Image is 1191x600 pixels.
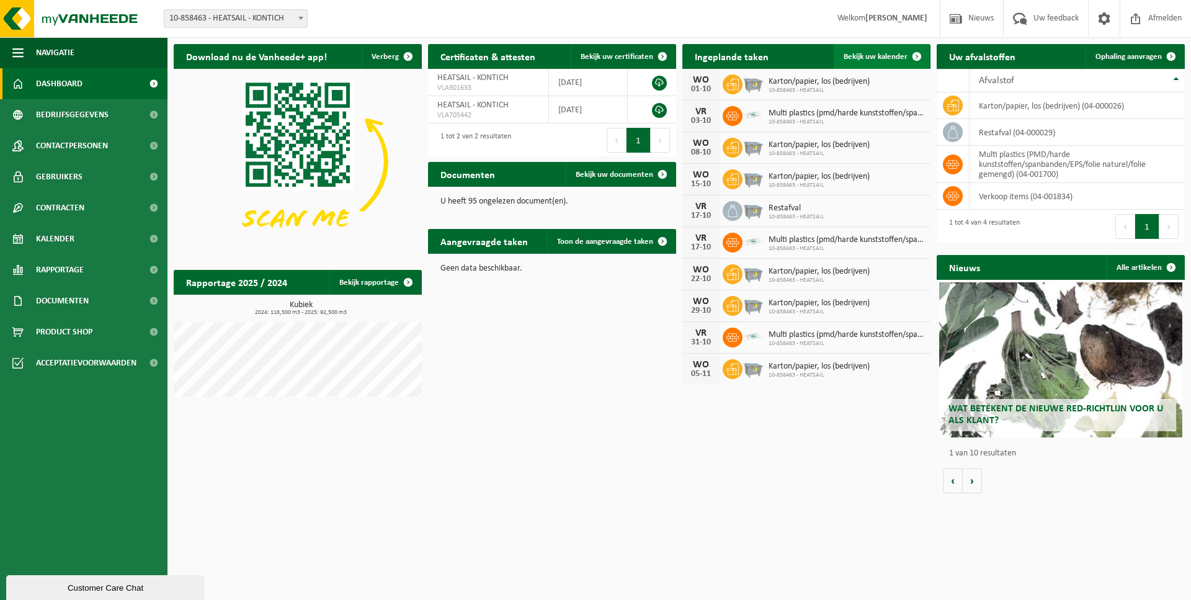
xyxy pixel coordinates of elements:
[689,233,713,243] div: VR
[1115,214,1135,239] button: Previous
[164,10,307,27] span: 10-858463 - HEATSAIL - KONTICH
[174,69,422,255] img: Download de VHEPlus App
[627,128,651,153] button: 1
[607,128,627,153] button: Previous
[937,44,1028,68] h2: Uw afvalstoffen
[581,53,653,61] span: Bekijk uw certificaten
[689,360,713,370] div: WO
[743,231,764,252] img: LP-SK-00500-LPE-16
[689,75,713,85] div: WO
[970,183,1185,210] td: verkoop items (04-001834)
[743,199,764,220] img: WB-2500-GAL-GY-01
[979,76,1014,86] span: Afvalstof
[362,44,421,69] button: Verberg
[689,148,713,157] div: 08-10
[36,161,83,192] span: Gebruikers
[36,316,92,347] span: Product Shop
[743,136,764,157] img: WB-2500-GAL-GY-01
[428,229,540,253] h2: Aangevraagde taken
[174,270,300,294] h2: Rapportage 2025 / 2024
[769,277,870,284] span: 10-858463 - HEATSAIL
[1135,214,1159,239] button: 1
[769,172,870,182] span: Karton/papier, los (bedrijven)
[970,119,1185,146] td: restafval (04-000029)
[651,128,670,153] button: Next
[769,298,870,308] span: Karton/papier, los (bedrijven)
[769,213,824,221] span: 10-858463 - HEATSAIL
[769,362,870,372] span: Karton/papier, los (bedrijven)
[682,44,781,68] h2: Ingeplande taken
[844,53,908,61] span: Bekijk uw kalender
[36,347,136,378] span: Acceptatievoorwaarden
[440,264,664,273] p: Geen data beschikbaar.
[437,101,509,110] span: HEATSAIL - KONTICH
[437,83,539,93] span: VLA901633
[689,338,713,347] div: 31-10
[769,267,870,277] span: Karton/papier, los (bedrijven)
[689,170,713,180] div: WO
[689,370,713,378] div: 05-11
[834,44,929,69] a: Bekijk uw kalender
[769,340,924,347] span: 10-858463 - HEATSAIL
[970,146,1185,183] td: multi plastics (PMD/harde kunststoffen/spanbanden/EPS/folie naturel/folie gemengd) (04-001700)
[689,202,713,212] div: VR
[769,182,870,189] span: 10-858463 - HEATSAIL
[689,297,713,307] div: WO
[566,162,675,187] a: Bekijk uw documenten
[440,197,664,206] p: U heeft 95 ongelezen document(en).
[939,282,1182,437] a: Wat betekent de nieuwe RED-richtlijn voor u als klant?
[36,223,74,254] span: Kalender
[769,330,924,340] span: Multi plastics (pmd/harde kunststoffen/spanbanden/eps/folie naturel/folie gemeng...
[769,77,870,87] span: Karton/papier, los (bedrijven)
[949,449,1179,458] p: 1 van 10 resultaten
[6,573,207,600] iframe: chat widget
[743,262,764,284] img: WB-2500-GAL-GY-01
[943,213,1020,240] div: 1 tot 4 van 4 resultaten
[689,243,713,252] div: 17-10
[769,372,870,379] span: 10-858463 - HEATSAIL
[549,69,628,96] td: [DATE]
[743,294,764,315] img: WB-2500-GAL-GY-01
[689,212,713,220] div: 17-10
[174,44,339,68] h2: Download nu de Vanheede+ app!
[36,130,108,161] span: Contactpersonen
[180,310,422,316] span: 2024: 116,500 m3 - 2025: 92,500 m3
[329,270,421,295] a: Bekijk rapportage
[557,238,653,246] span: Toon de aangevraagde taken
[1095,53,1162,61] span: Ophaling aanvragen
[769,235,924,245] span: Multi plastics (pmd/harde kunststoffen/spanbanden/eps/folie naturel/folie gemeng...
[1086,44,1184,69] a: Ophaling aanvragen
[36,99,109,130] span: Bedrijfsgegevens
[743,73,764,94] img: WB-2500-GAL-GY-01
[180,301,422,316] h3: Kubiek
[689,265,713,275] div: WO
[689,85,713,94] div: 01-10
[549,96,628,123] td: [DATE]
[769,308,870,316] span: 10-858463 - HEATSAIL
[689,275,713,284] div: 22-10
[743,326,764,347] img: LP-SK-00500-LPE-16
[689,328,713,338] div: VR
[576,171,653,179] span: Bekijk uw documenten
[547,229,675,254] a: Toon de aangevraagde taken
[769,119,924,126] span: 10-858463 - HEATSAIL
[743,357,764,378] img: WB-2500-GAL-GY-01
[943,468,963,493] button: Vorige
[164,9,308,28] span: 10-858463 - HEATSAIL - KONTICH
[769,140,870,150] span: Karton/papier, los (bedrijven)
[571,44,675,69] a: Bekijk uw certificaten
[437,110,539,120] span: VLA705442
[769,245,924,253] span: 10-858463 - HEATSAIL
[36,68,83,99] span: Dashboard
[434,127,511,154] div: 1 tot 2 van 2 resultaten
[743,168,764,189] img: WB-2500-GAL-GY-01
[689,107,713,117] div: VR
[1107,255,1184,280] a: Alle artikelen
[36,37,74,68] span: Navigatie
[769,87,870,94] span: 10-858463 - HEATSAIL
[937,255,993,279] h2: Nieuws
[428,162,507,186] h2: Documenten
[689,180,713,189] div: 15-10
[963,468,982,493] button: Volgende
